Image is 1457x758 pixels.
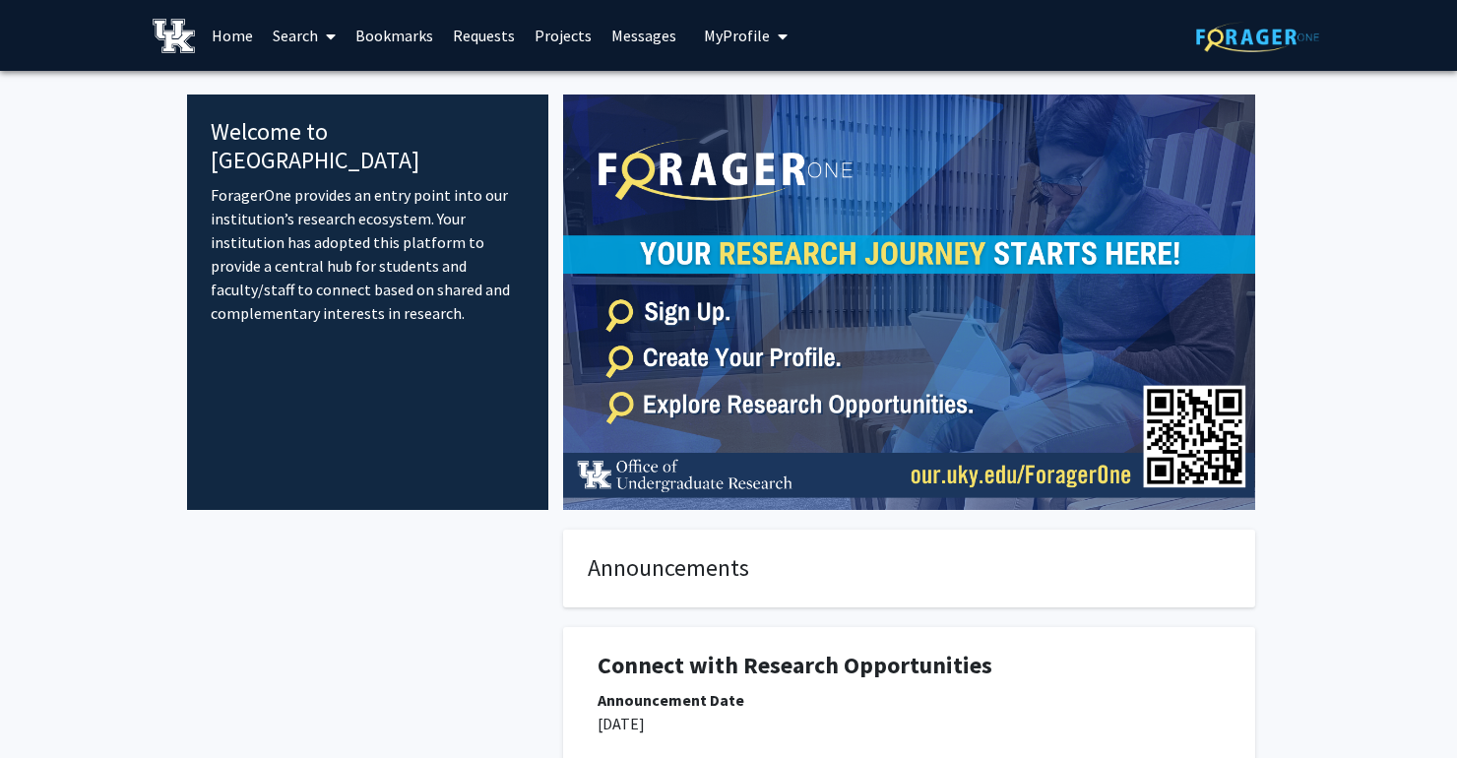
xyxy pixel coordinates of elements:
h4: Welcome to [GEOGRAPHIC_DATA] [211,118,525,175]
h1: Connect with Research Opportunities [598,652,1221,680]
a: Requests [443,1,525,70]
a: Bookmarks [346,1,443,70]
img: ForagerOne Logo [1196,22,1319,52]
a: Search [263,1,346,70]
a: Home [202,1,263,70]
iframe: Chat [15,669,84,743]
img: University of Kentucky Logo [153,19,195,53]
p: [DATE] [598,712,1221,735]
div: Announcement Date [598,688,1221,712]
a: Projects [525,1,602,70]
img: Cover Image [563,95,1255,510]
a: Messages [602,1,686,70]
p: ForagerOne provides an entry point into our institution’s research ecosystem. Your institution ha... [211,183,525,325]
span: My Profile [704,26,770,45]
h4: Announcements [588,554,1231,583]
